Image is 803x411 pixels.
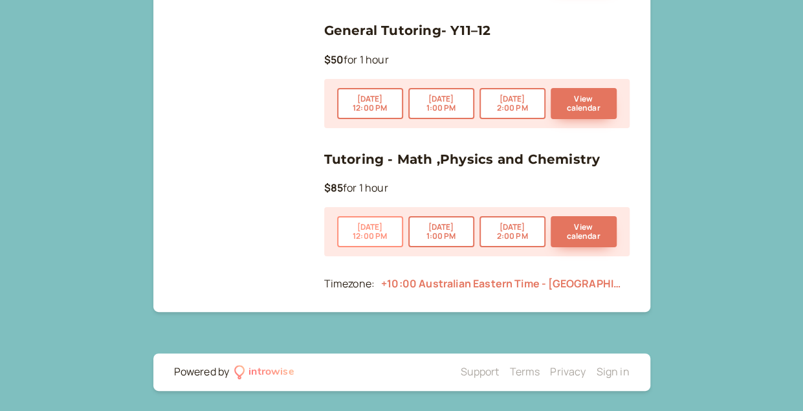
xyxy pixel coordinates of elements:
[324,52,630,69] p: for 1 hour
[408,88,474,119] button: [DATE]1:00 PM
[479,88,545,119] button: [DATE]2:00 PM
[509,364,540,379] a: Terms
[460,364,499,379] a: Support
[324,181,343,195] b: $85
[234,364,294,381] a: introwise
[408,216,474,247] button: [DATE]1:00 PM
[596,364,629,379] a: Sign in
[324,52,344,67] b: $50
[324,151,600,167] a: Tutoring - Math ,Physics and Chemistry
[479,216,545,247] button: [DATE]2:00 PM
[551,216,617,247] button: View calendar
[324,180,630,197] p: for 1 hour
[248,364,294,381] div: introwise
[324,276,375,293] div: Timezone:
[550,364,586,379] a: Privacy
[337,216,403,247] button: [DATE]12:00 PM
[551,88,617,119] button: View calendar
[324,23,491,38] a: General Tutoring- Y11–12
[337,88,403,119] button: [DATE]12:00 PM
[174,364,230,381] div: Powered by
